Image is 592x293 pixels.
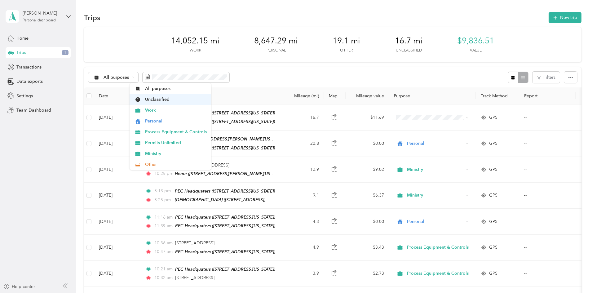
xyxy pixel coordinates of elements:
td: -- [519,104,576,131]
td: [DATE] [94,261,140,286]
th: Track Method [476,87,519,104]
span: Transactions [16,64,42,70]
td: [DATE] [94,104,140,131]
span: PEC Headquaters ([STREET_ADDRESS][US_STATE]) [175,223,275,228]
span: Home [16,35,29,42]
th: Map [324,87,346,104]
button: New trip [549,12,581,23]
td: $2.73 [346,261,389,286]
td: -- [519,235,576,260]
span: $9,836.51 [457,36,494,46]
span: Team Dashboard [16,107,51,113]
p: Unclassified [396,48,422,53]
span: [STREET_ADDRESS] [175,240,214,246]
td: [DATE] [94,131,140,157]
span: 3:13 pm [154,188,172,194]
td: 16.7 [283,104,324,131]
span: 14,052.15 mi [171,36,219,46]
p: Value [470,48,482,53]
iframe: Everlance-gr Chat Button Frame [557,258,592,293]
th: Mileage (mi) [283,87,324,104]
h1: Trips [84,14,100,21]
td: $11.69 [346,104,389,131]
button: Help center [3,283,35,290]
span: PEC Headquaters ([STREET_ADDRESS][US_STATE]) [175,110,275,115]
td: [DATE] [94,157,140,183]
span: PEC Headquaters ([STREET_ADDRESS][US_STATE]) [175,189,275,193]
td: 3.9 [283,261,324,286]
span: 10:47 am [154,248,173,255]
span: Unclassified [145,96,207,103]
span: GPS [489,140,497,147]
span: Work [145,107,207,113]
span: GPS [489,192,497,199]
span: PEC Headquaters ([STREET_ADDRESS][US_STATE]) [175,249,275,254]
td: -- [519,183,576,209]
span: Data exports [16,78,43,85]
span: GPS [489,270,497,277]
th: Locations [140,87,283,104]
span: 11:16 am [154,214,173,221]
span: 10:36 am [154,240,173,246]
span: 3:25 pm [154,197,172,203]
span: Process Equipment & Controls [407,244,469,251]
td: $0.00 [346,209,389,235]
th: Mileage value [346,87,389,104]
span: Trips [16,49,26,56]
p: Personal [267,48,286,53]
p: Other [340,48,353,53]
span: 19.1 mi [333,36,360,46]
span: Permits Unlimited [145,140,207,146]
span: 11:39 am [154,223,173,229]
span: PEC Headquaters ([STREET_ADDRESS][US_STATE]) [175,145,275,150]
td: 20.8 [283,131,324,157]
span: Ministry [145,150,207,157]
span: Ministry [407,192,464,199]
td: [DATE] [94,235,140,260]
td: -- [519,209,576,235]
span: Personal [145,118,207,124]
div: [PERSON_NAME] [23,10,61,16]
span: Home ([STREET_ADDRESS][PERSON_NAME][US_STATE]) [175,136,286,142]
td: $6.37 [346,183,389,209]
td: 9.1 [283,183,324,209]
span: Process Equipment & Controls [145,129,207,135]
span: GPS [489,244,497,251]
span: Other [145,161,207,168]
span: All purposes [145,85,207,92]
td: -- [519,157,576,183]
td: [DATE] [94,183,140,209]
span: GPS [489,218,497,225]
span: 10:25 pm [154,170,172,177]
span: 10:21 am [154,266,173,273]
span: [DEMOGRAPHIC_DATA] ([STREET_ADDRESS]) [175,197,265,202]
td: [DATE] [94,209,140,235]
span: Ministry [407,166,464,173]
td: $9.02 [346,157,389,183]
span: Process Equipment & Controls [407,270,469,277]
button: Filters [532,72,560,83]
span: All purposes [104,75,129,80]
span: 10:32 am [154,274,173,281]
td: 12.9 [283,157,324,183]
span: PEC Headquaters ([STREET_ADDRESS][US_STATE]) [175,215,275,220]
span: Personal [407,218,464,225]
span: GPS [489,166,497,173]
span: PEC Headquaters ([STREET_ADDRESS][US_STATE]) [175,267,275,272]
td: 4.9 [283,235,324,260]
span: 1 [62,50,68,55]
span: Settings [16,93,33,99]
td: -- [519,261,576,286]
td: 4.3 [283,209,324,235]
span: [STREET_ADDRESS] [175,275,214,280]
p: Work [190,48,201,53]
th: Date [94,87,140,104]
td: $3.43 [346,235,389,260]
span: 8,647.29 mi [254,36,298,46]
th: Purpose [389,87,476,104]
th: Report [519,87,576,104]
div: Personal dashboard [23,19,56,22]
span: Home ([STREET_ADDRESS][PERSON_NAME][US_STATE]) [175,171,286,176]
td: -- [519,131,576,157]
